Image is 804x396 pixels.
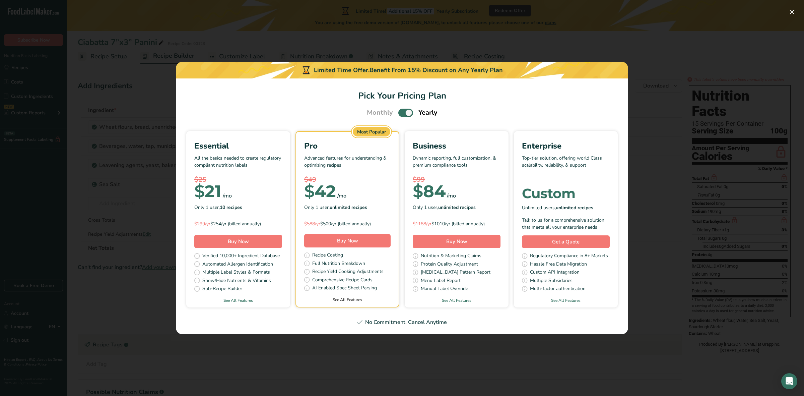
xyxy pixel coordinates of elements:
[194,185,221,198] div: 21
[522,187,610,200] div: Custom
[413,221,431,227] span: $1188/yr
[781,373,797,389] div: Open Intercom Messenger
[312,251,343,260] span: Recipe Costing
[514,297,618,303] a: See All Features
[194,181,205,202] span: $
[413,235,500,248] button: Buy Now
[530,269,580,277] span: Custom API Integration
[530,252,608,261] span: Regulatory Compliance in 8+ Markets
[421,285,468,293] span: Manual Label Override
[304,221,320,227] span: $588/yr
[530,261,587,269] span: Hassle Free Data Migration
[370,66,503,75] div: Benefit From 15% Discount on Any Yearly Plan
[312,284,377,293] span: AI Enabled Spec Sheet Parsing
[337,237,358,244] span: Buy Now
[202,285,242,293] span: Sub-Recipe Builder
[447,192,456,200] div: /mo
[304,220,391,227] div: $500/yr (billed annually)
[194,221,210,227] span: $299/yr
[184,89,620,102] h1: Pick Your Pricing Plan
[194,140,282,152] div: Essential
[522,204,593,211] span: Unlimited users,
[421,261,478,269] span: Protein Quality Adjustment
[413,220,500,227] div: $1010/yr (billed annually)
[184,318,620,326] div: No Commitment, Cancel Anytime
[413,185,446,198] div: 84
[228,238,249,245] span: Buy Now
[530,285,586,293] span: Multi-factor authentication
[186,297,290,303] a: See All Features
[296,297,399,303] a: See All Features
[202,269,270,277] span: Multiple Label Styles & Formats
[194,220,282,227] div: $254/yr (billed annually)
[304,181,315,202] span: $
[304,204,367,211] span: Only 1 user,
[438,204,476,211] b: unlimited recipes
[330,204,367,211] b: unlimited recipes
[522,217,610,231] div: Talk to us for a comprehensive solution that meets all your enterprise needs
[194,155,282,175] p: All the basics needed to create regulatory compliant nutrition labels
[194,204,242,211] span: Only 1 user,
[304,140,391,152] div: Pro
[413,155,500,175] p: Dynamic reporting, full customization, & premium compliance tools
[223,192,232,200] div: /mo
[413,140,500,152] div: Business
[304,175,391,185] div: $49
[552,238,580,246] span: Get a Quote
[413,181,423,202] span: $
[304,185,336,198] div: 42
[194,235,282,248] button: Buy Now
[202,277,271,285] span: Show/Hide Nutrients & Vitamins
[353,127,390,136] div: Most Popular
[421,277,461,285] span: Menu Label Report
[413,204,476,211] span: Only 1 user,
[446,238,467,245] span: Buy Now
[421,252,481,261] span: Nutrition & Marketing Claims
[202,252,280,261] span: Verified 10,000+ Ingredient Database
[413,175,500,185] div: $99
[312,260,365,268] span: Full Nutrition Breakdown
[304,234,391,247] button: Buy Now
[312,276,373,285] span: Comprehensive Recipe Cards
[530,277,573,285] span: Multiple Subsidaries
[522,140,610,152] div: Enterprise
[202,261,273,269] span: Automated Allergen Identification
[304,155,391,175] p: Advanced features for understanding & optimizing recipes
[421,269,490,277] span: [MEDICAL_DATA] Pattern Report
[405,297,509,303] a: See All Features
[522,235,610,248] a: Get a Quote
[176,62,628,78] div: Limited Time Offer.
[556,205,593,211] b: unlimited recipes
[194,175,282,185] div: $25
[337,192,346,200] div: /mo
[312,268,384,276] span: Recipe Yield Cooking Adjustments
[522,155,610,175] p: Top-tier solution, offering world Class scalability, reliability, & support
[220,204,242,211] b: 10 recipes
[418,108,438,118] span: Yearly
[367,108,393,118] span: Monthly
